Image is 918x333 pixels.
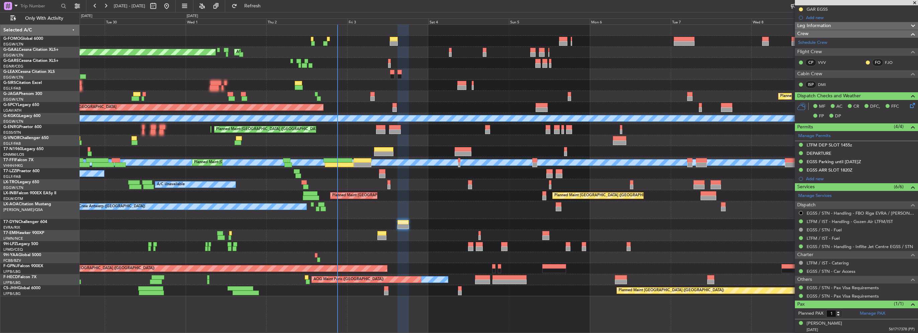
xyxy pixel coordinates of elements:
[805,59,816,66] div: CP
[807,285,879,291] a: EGSS / STN - Pax Visa Requirements
[798,310,823,317] label: Planned PAX
[798,193,832,199] a: Manage Services
[3,108,21,113] a: LGAV/ATH
[17,16,71,21] span: Only With Activity
[3,158,33,162] a: T7-FFIFalcon 7X
[428,18,509,24] div: Sat 4
[798,39,827,46] a: Schedule Crew
[894,123,904,130] span: (4/4)
[3,236,23,241] a: LFMN/NCE
[853,103,859,110] span: CR
[105,18,186,24] div: Tue 30
[3,291,21,296] a: LFPB/LBG
[797,251,813,259] span: Charter
[3,247,23,252] a: LFMD/CEQ
[3,242,38,246] a: 9H-LPZLegacy 500
[3,59,19,63] span: G-GARE
[797,48,822,56] span: Flight Crew
[3,103,39,107] a: G-SPCYLegacy 650
[3,42,23,47] a: EGGW/LTN
[806,176,915,182] div: Add new
[3,141,21,146] a: EGLF/FAB
[889,327,915,332] span: 561717378 (PP)
[73,202,145,212] div: No Crew Antwerp ([GEOGRAPHIC_DATA])
[3,174,21,179] a: EGLF/FAB
[797,301,805,308] span: Pax
[3,169,17,173] span: T7-LZZI
[20,1,59,11] input: Trip Number
[872,59,883,66] div: FO
[807,260,849,266] a: LTFM / IST - Catering
[236,47,275,57] div: AOG Maint Dusseldorf
[806,15,915,20] div: Add new
[671,18,752,24] div: Tue 7
[3,103,18,107] span: G-SPCY
[805,81,816,88] div: ISP
[3,191,56,195] a: LX-INBFalcon 900EX EASy II
[3,81,42,85] a: G-SIRSCitation Excel
[3,225,20,230] a: EVRA/RIX
[797,276,812,284] span: Others
[194,157,299,168] div: Planned Maint [GEOGRAPHIC_DATA] ([GEOGRAPHIC_DATA])
[819,113,824,120] span: FP
[3,286,40,290] a: CS-JHHGlobal 6000
[187,13,198,19] div: [DATE]
[7,13,73,24] button: Only With Activity
[3,147,22,151] span: T7-N1960
[3,119,23,124] a: EGGW/LTN
[780,91,886,101] div: Planned Maint [GEOGRAPHIC_DATA] ([GEOGRAPHIC_DATA])
[3,275,36,279] a: F-HECDFalcon 7X
[807,327,818,332] span: [DATE]
[266,18,347,24] div: Thu 2
[3,253,41,257] a: 9H-YAAGlobal 5000
[860,310,885,317] a: Manage PAX
[3,163,23,168] a: VHHH/HKG
[49,263,155,273] div: Planned Maint [GEOGRAPHIC_DATA] ([GEOGRAPHIC_DATA])
[239,4,267,8] span: Refresh
[3,185,23,190] a: EGGW/LTN
[509,18,590,24] div: Sun 5
[3,136,20,140] span: G-VNOR
[332,191,396,201] div: Planned Maint [GEOGRAPHIC_DATA]
[797,201,816,209] span: Dispatch
[3,258,21,263] a: FCBB/BZV
[619,286,724,296] div: Planned Maint [GEOGRAPHIC_DATA] ([GEOGRAPHIC_DATA])
[807,6,828,12] div: GAR EGSS
[797,92,861,100] span: Dispatch Checks and Weather
[807,227,842,233] a: EGSS / STN - Fuel
[818,82,833,88] a: DMI
[3,125,19,129] span: G-ENRG
[186,18,267,24] div: Wed 1
[3,70,18,74] span: G-LEAX
[3,180,18,184] span: LX-TRO
[3,280,21,285] a: LFPB/LBG
[3,286,18,290] span: CS-JHH
[228,1,269,11] button: Refresh
[798,133,831,139] a: Manage Permits
[3,97,23,102] a: EGGW/LTN
[3,37,43,41] a: G-FOMOGlobal 6000
[313,274,384,285] div: AOG Maint Paris ([GEOGRAPHIC_DATA])
[3,207,43,212] a: [PERSON_NAME]/QSA
[347,18,428,24] div: Fri 3
[807,244,913,249] a: EGSS / STN - Handling - Inflite Jet Centre EGSS / STN
[3,242,17,246] span: 9H-LPZ
[3,191,16,195] span: LX-INB
[885,60,900,66] a: FJO
[3,180,39,184] a: LX-TROLegacy 650
[807,210,915,216] a: EGSS / STN - Handling - FBO Riga EVRA / [PERSON_NAME]
[3,275,18,279] span: F-HECD
[3,92,19,96] span: G-JAGA
[807,219,893,224] a: LTFM / IST - Handling - Gozen Air LTFM/IST
[216,124,322,134] div: Planned Maint [GEOGRAPHIC_DATA] ([GEOGRAPHIC_DATA])
[3,269,21,274] a: LFPB/LBG
[797,30,809,38] span: Crew
[3,220,18,224] span: T7-DYN
[3,264,43,268] a: F-GPNJFalcon 900EX
[807,142,852,148] div: LTFM DEP SLOT 1455z
[807,320,842,327] div: [PERSON_NAME]
[3,231,44,235] a: T7-EMIHawker 900XP
[3,169,39,173] a: T7-LZZIPraetor 600
[835,113,841,120] span: DP
[807,167,852,173] div: EGSS ARR SLOT 1820Z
